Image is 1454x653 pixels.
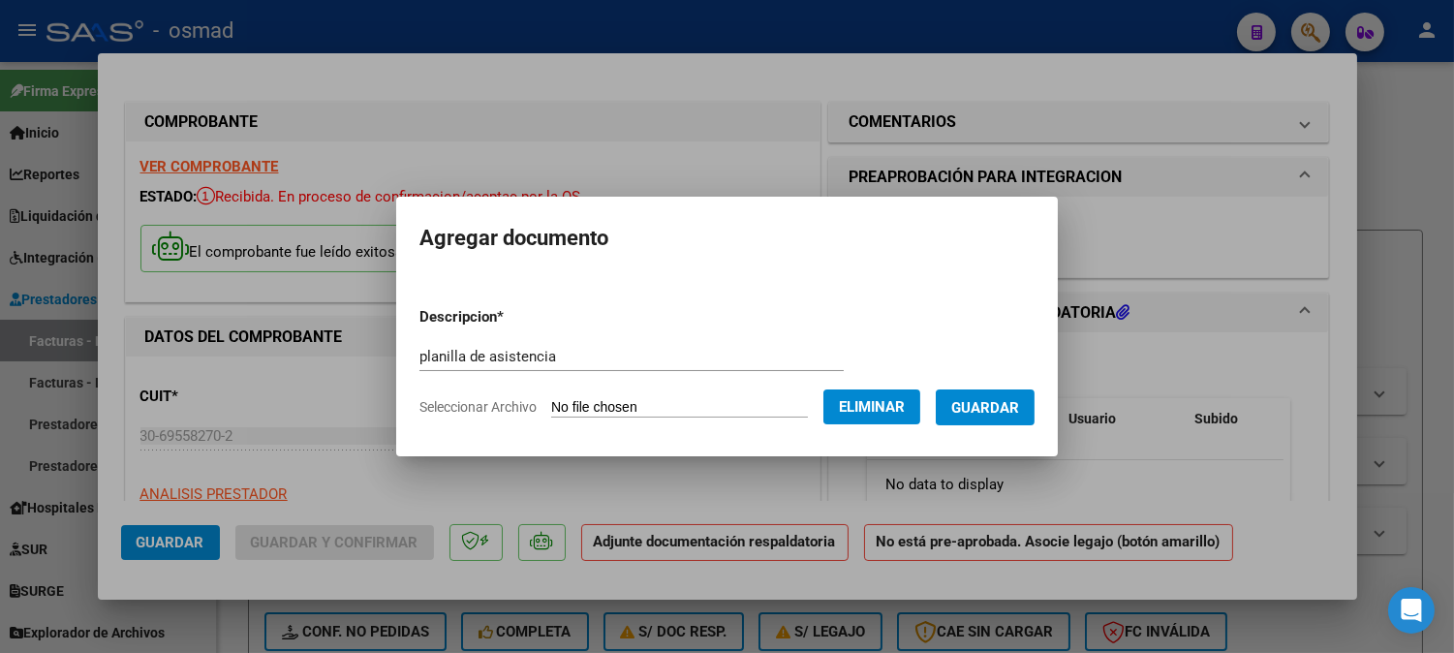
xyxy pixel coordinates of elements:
[823,389,920,424] button: Eliminar
[1388,587,1435,634] div: Open Intercom Messenger
[419,399,537,415] span: Seleccionar Archivo
[951,399,1019,417] span: Guardar
[936,389,1035,425] button: Guardar
[839,398,905,416] span: Eliminar
[419,220,1035,257] h2: Agregar documento
[419,306,604,328] p: Descripcion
